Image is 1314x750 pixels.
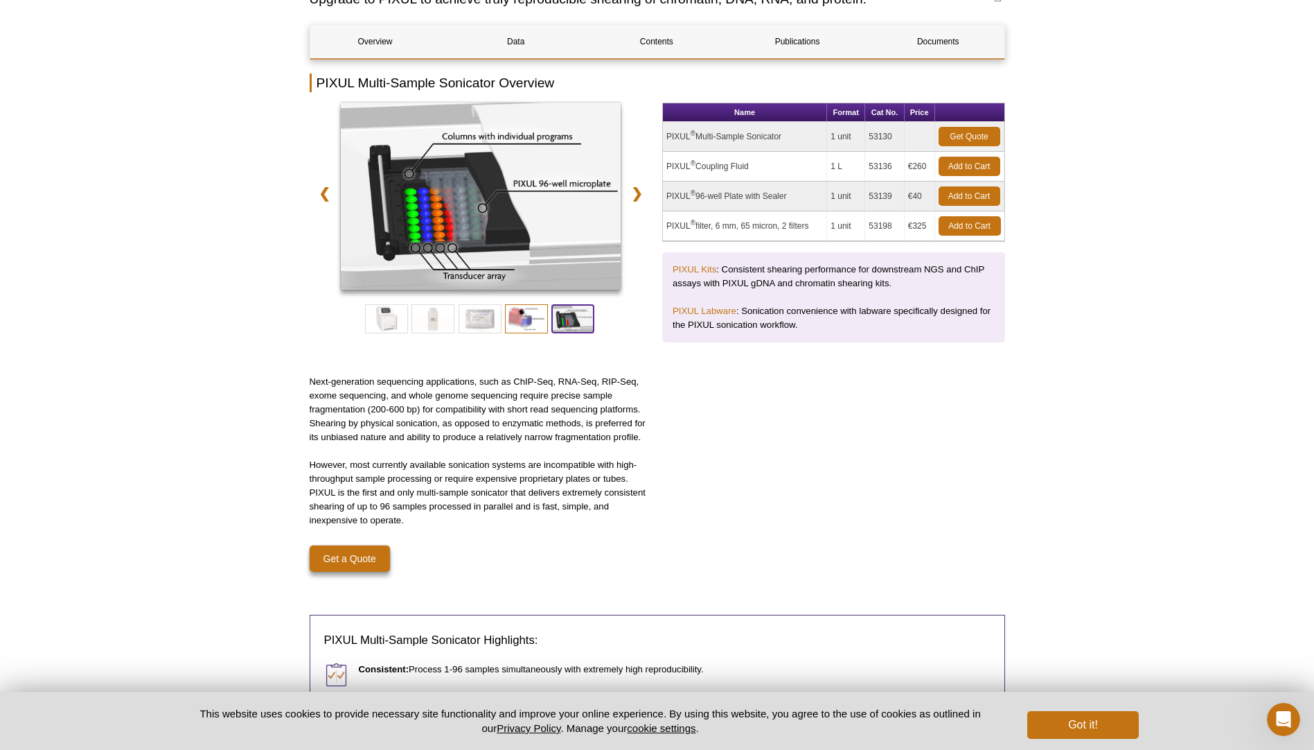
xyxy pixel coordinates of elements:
[939,157,1000,176] a: Add to Cart
[1267,703,1300,736] iframe: Intercom live chat
[497,722,560,734] a: Privacy Policy
[663,182,827,211] td: PIXUL 96-well Plate with Sealer
[359,663,991,677] p: Process 1-96 samples simultaneously with extremely high reproducibility.
[663,152,827,182] td: PIXUL Coupling Fluid
[324,632,991,649] h3: PIXUL Multi-Sample Sonicator Highlights:
[691,130,695,137] sup: ®
[341,103,621,290] img: Sonicator Plate
[905,211,935,241] td: €325
[673,263,995,290] p: : Consistent shearing performance for downstream NGS and ChIP assays with PIXUL gDNA and chromati...
[663,122,827,152] td: PIXUL Multi-Sample Sonicator
[827,103,865,122] th: Format
[827,122,865,152] td: 1 unit
[310,375,652,444] p: Next-generation sequencing applications, such as ChIP-Seq, RNA-Seq, RIP-Seq, exome sequencing, an...
[324,663,348,687] img: Consistent
[939,127,1000,146] a: Get Quote
[827,211,865,241] td: 1 unit
[827,182,865,211] td: 1 unit
[865,182,904,211] td: 53139
[691,189,695,197] sup: ®
[622,177,652,209] a: ❯
[865,152,904,182] td: 53136
[662,375,1005,568] iframe: PIXUL Multi-Sample Sonicator: Sample Preparation, Proteomics and Beyond
[451,25,581,58] a: Data
[673,306,736,316] a: PIXUL Labware
[939,186,1000,206] a: Add to Cart
[341,103,621,294] a: Sonicator Plate
[673,264,716,274] a: PIXUL Kits
[865,122,904,152] td: 53130
[310,177,339,209] a: ❮
[673,304,995,332] p: : Sonication convenience with labware specifically designed for the PIXUL sonication workflow.
[592,25,722,58] a: Contents
[176,706,1005,735] p: This website uses cookies to provide necessary site functionality and improve your online experie...
[905,103,935,122] th: Price
[827,152,865,182] td: 1 L
[865,211,904,241] td: 53198
[310,546,390,572] a: Get a Quote
[865,103,904,122] th: Cat No.
[310,73,1005,92] h2: PIXUL Multi-Sample Sonicator Overview
[905,182,935,211] td: €40
[691,159,695,167] sup: ®
[627,722,695,734] button: cookie settings
[359,664,409,674] strong: Consistent:
[732,25,862,58] a: Publications
[1027,711,1138,739] button: Got it!
[310,25,441,58] a: Overview
[939,216,1001,236] a: Add to Cart
[663,211,827,241] td: PIXUL filter, 6 mm, 65 micron, 2 filters
[663,103,827,122] th: Name
[691,219,695,227] sup: ®
[905,152,935,182] td: €260
[873,25,1003,58] a: Documents
[310,458,652,527] p: However, most currently available sonication systems are incompatible with high-throughput sample...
